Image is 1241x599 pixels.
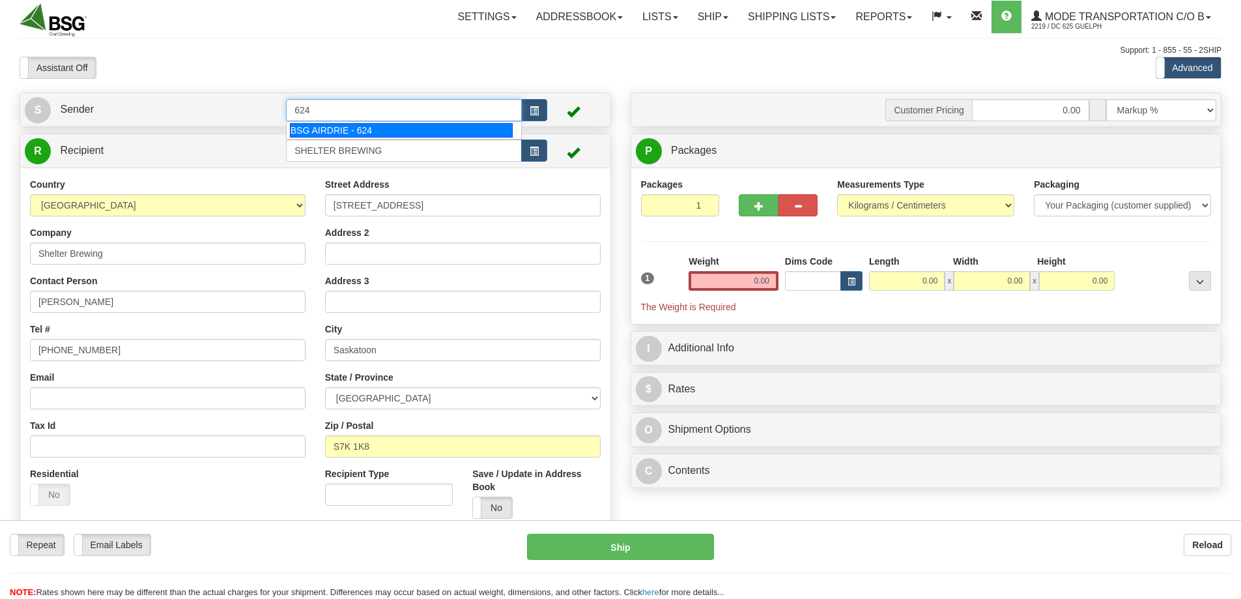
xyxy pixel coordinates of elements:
[636,417,662,443] span: O
[20,57,96,78] label: Assistant Off
[636,376,662,402] span: $
[1042,11,1205,22] span: Mode Transportation c/o B
[641,178,683,191] label: Packages
[641,272,655,284] span: 1
[689,255,719,268] label: Weight
[945,271,954,291] span: x
[846,1,922,33] a: Reports
[1031,20,1129,33] span: 2219 / DC 625 Guelph
[30,467,79,480] label: Residential
[688,1,738,33] a: Ship
[25,97,51,123] span: S
[1021,1,1221,33] a: Mode Transportation c/o B 2219 / DC 625 Guelph
[636,416,1217,443] a: OShipment Options
[636,335,1217,362] a: IAdditional Info
[325,323,342,336] label: City
[30,323,50,336] label: Tel #
[636,336,662,362] span: I
[837,178,924,191] label: Measurements Type
[25,138,257,164] a: R Recipient
[885,99,971,121] span: Customer Pricing
[633,1,687,33] a: Lists
[1037,255,1066,268] label: Height
[472,467,600,493] label: Save / Update in Address Book
[10,534,64,555] label: Repeat
[448,1,526,33] a: Settings
[473,497,512,518] label: No
[636,138,1217,164] a: P Packages
[1030,271,1039,291] span: x
[20,45,1221,56] div: Support: 1 - 855 - 55 - 2SHIP
[290,123,513,138] div: BSG AIRDRIE - 624
[671,145,717,156] span: Packages
[1184,534,1231,556] button: Reload
[60,145,104,156] span: Recipient
[325,274,369,287] label: Address 3
[325,419,374,432] label: Zip / Postal
[869,255,900,268] label: Length
[636,376,1217,403] a: $Rates
[31,484,70,505] label: No
[325,371,393,384] label: State / Province
[325,226,369,239] label: Address 2
[785,255,833,268] label: Dims Code
[30,178,65,191] label: Country
[636,458,1217,484] a: CContents
[325,194,601,216] input: Enter a location
[738,1,846,33] a: Shipping lists
[325,467,390,480] label: Recipient Type
[286,139,522,162] input: Recipient Id
[641,302,736,312] span: The Weight is Required
[30,226,72,239] label: Company
[325,178,390,191] label: Street Address
[60,104,94,115] span: Sender
[286,99,522,121] input: Sender Id
[25,138,51,164] span: R
[1189,271,1211,291] div: ...
[30,371,54,384] label: Email
[1192,540,1223,550] b: Reload
[953,255,978,268] label: Width
[74,534,150,555] label: Email Labels
[1156,57,1221,78] label: Advanced
[30,274,97,287] label: Contact Person
[527,534,714,560] button: Ship
[30,419,55,432] label: Tax Id
[642,587,659,597] a: here
[526,1,633,33] a: Addressbook
[636,458,662,484] span: C
[636,138,662,164] span: P
[10,587,36,597] span: NOTE:
[25,96,286,123] a: S Sender
[20,3,87,37] img: logo2219.jpg
[1034,178,1079,191] label: Packaging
